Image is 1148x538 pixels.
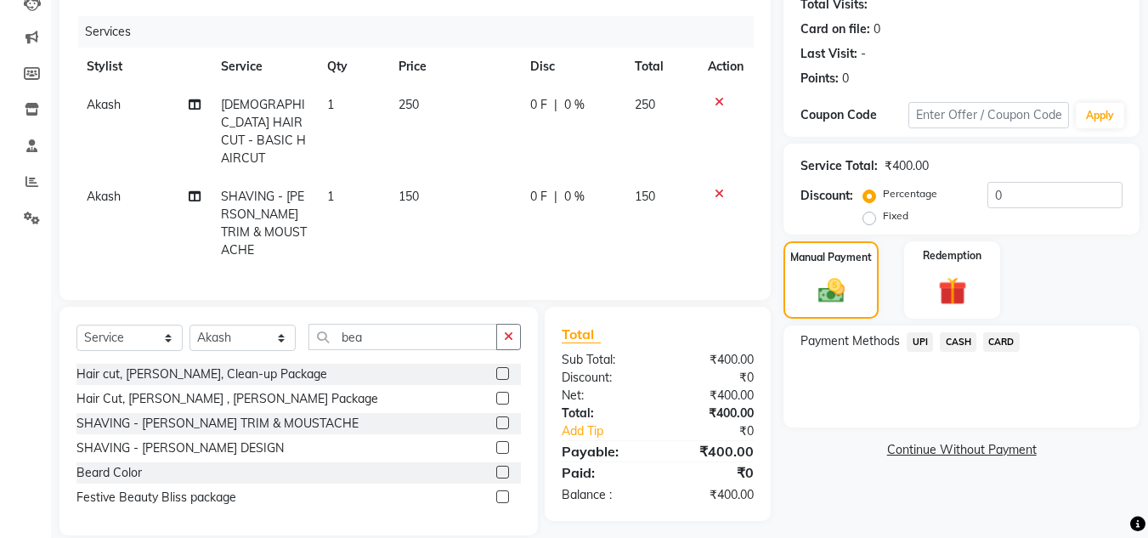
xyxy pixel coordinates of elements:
[930,274,976,309] img: _gift.svg
[907,332,933,352] span: UPI
[549,422,676,440] a: Add Tip
[76,365,327,383] div: Hair cut, [PERSON_NAME], Clean-up Package
[87,189,121,204] span: Akash
[549,405,658,422] div: Total:
[787,441,1136,459] a: Continue Without Payment
[1076,103,1124,128] button: Apply
[842,70,849,88] div: 0
[76,415,359,433] div: SHAVING - [PERSON_NAME] TRIM & MOUSTACHE
[800,20,870,38] div: Card on file:
[549,462,658,483] div: Paid:
[800,45,857,63] div: Last Visit:
[883,186,937,201] label: Percentage
[399,189,419,204] span: 150
[625,48,698,86] th: Total
[658,441,766,462] div: ₹400.00
[658,405,766,422] div: ₹400.00
[76,464,142,482] div: Beard Color
[76,48,211,86] th: Stylist
[658,369,766,387] div: ₹0
[908,102,1069,128] input: Enter Offer / Coupon Code
[790,250,872,265] label: Manual Payment
[317,48,388,86] th: Qty
[388,48,520,86] th: Price
[940,332,976,352] span: CASH
[554,96,557,114] span: |
[76,439,284,457] div: SHAVING - [PERSON_NAME] DESIGN
[327,189,334,204] span: 1
[800,157,878,175] div: Service Total:
[658,351,766,369] div: ₹400.00
[549,486,658,504] div: Balance :
[883,208,908,224] label: Fixed
[800,70,839,88] div: Points:
[549,387,658,405] div: Net:
[76,489,236,507] div: Festive Beauty Bliss package
[676,422,767,440] div: ₹0
[861,45,866,63] div: -
[698,48,754,86] th: Action
[564,188,585,206] span: 0 %
[635,189,655,204] span: 150
[923,248,981,263] label: Redemption
[874,20,880,38] div: 0
[800,187,853,205] div: Discount:
[549,369,658,387] div: Discount:
[800,332,900,350] span: Payment Methods
[800,106,908,124] div: Coupon Code
[87,97,121,112] span: Akash
[549,351,658,369] div: Sub Total:
[78,16,766,48] div: Services
[308,324,497,350] input: Search or Scan
[554,188,557,206] span: |
[530,96,547,114] span: 0 F
[549,441,658,462] div: Payable:
[658,486,766,504] div: ₹400.00
[983,332,1020,352] span: CARD
[221,97,306,166] span: [DEMOGRAPHIC_DATA] HAIR CUT - BASIC HAIRCUT
[399,97,419,112] span: 250
[885,157,929,175] div: ₹400.00
[221,189,307,258] span: SHAVING - [PERSON_NAME] TRIM & MOUSTACHE
[76,390,378,408] div: Hair Cut, [PERSON_NAME] , [PERSON_NAME] Package
[810,275,853,306] img: _cash.svg
[520,48,625,86] th: Disc
[564,96,585,114] span: 0 %
[635,97,655,112] span: 250
[658,462,766,483] div: ₹0
[530,188,547,206] span: 0 F
[658,387,766,405] div: ₹400.00
[327,97,334,112] span: 1
[562,326,601,343] span: Total
[211,48,318,86] th: Service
